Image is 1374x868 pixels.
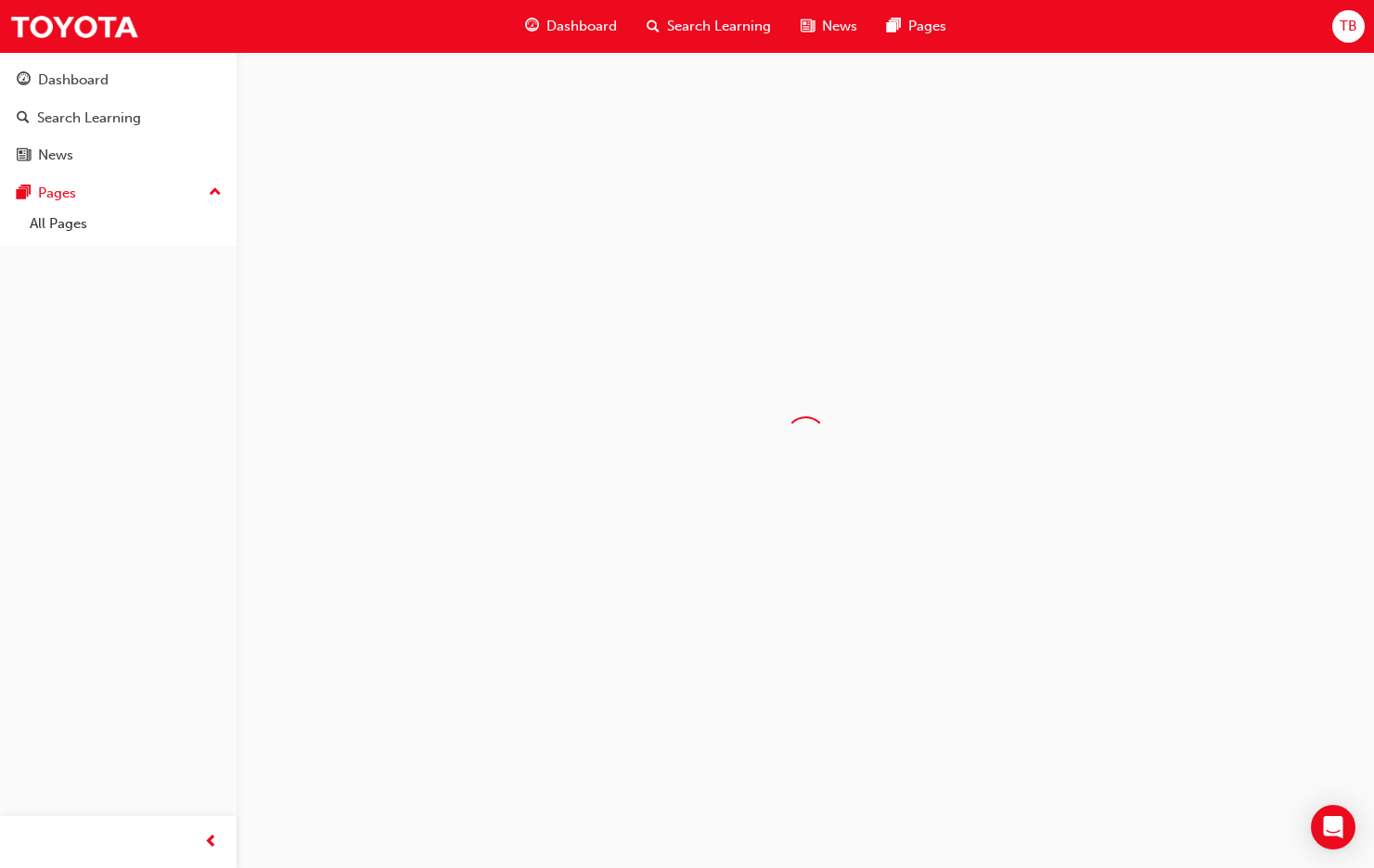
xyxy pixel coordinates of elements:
[17,147,31,164] span: news-icon
[525,15,539,38] span: guage-icon
[17,185,31,202] span: pages-icon
[7,63,229,97] a: Dashboard
[17,110,30,127] span: search-icon
[7,101,229,135] a: Search Learning
[7,176,229,211] button: Pages
[1332,10,1365,43] button: TB
[7,59,229,176] button: DashboardSearch LearningNews
[17,72,31,89] span: guage-icon
[908,16,946,37] span: Pages
[667,16,771,37] span: Search Learning
[38,183,76,204] div: Pages
[38,145,73,166] div: News
[647,15,660,38] span: search-icon
[872,7,961,45] a: pages-iconPages
[9,6,139,47] img: Trak
[632,7,786,45] a: search-iconSearch Learning
[546,16,617,37] span: Dashboard
[786,7,872,45] a: news-iconNews
[204,831,218,854] span: prev-icon
[37,108,141,129] div: Search Learning
[22,210,229,238] a: All Pages
[510,7,632,45] a: guage-iconDashboard
[38,70,109,91] div: Dashboard
[801,15,815,38] span: news-icon
[822,16,857,37] span: News
[887,15,901,38] span: pages-icon
[209,181,222,205] span: up-icon
[1311,805,1355,849] div: Open Intercom Messenger
[7,138,229,172] a: News
[1340,16,1357,37] span: TB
